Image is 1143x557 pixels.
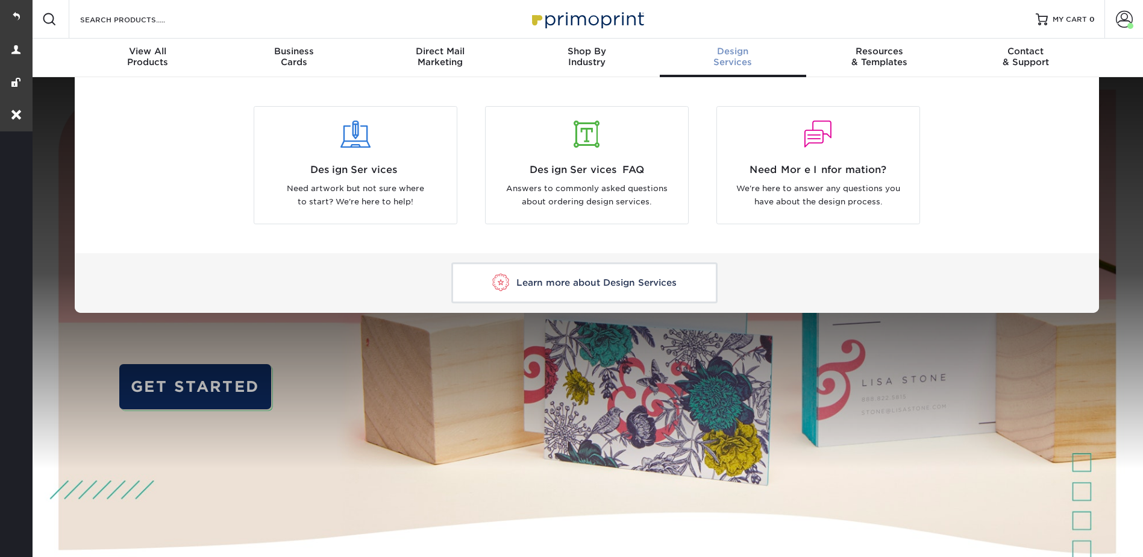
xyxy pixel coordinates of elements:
a: View AllProducts [75,39,221,77]
div: & Support [953,46,1099,68]
a: Learn more about Design Services [451,263,718,303]
a: Direct MailMarketing [367,39,513,77]
span: 0 [1089,15,1095,24]
span: Business [221,46,367,57]
span: MY CART [1053,14,1087,25]
a: Need More Information? We're here to answer any questions you have about the design process. [712,106,925,224]
span: View All [75,46,221,57]
a: Shop ByIndustry [513,39,660,77]
span: Resources [806,46,953,57]
div: Products [75,46,221,68]
input: SEARCH PRODUCTS..... [79,12,196,27]
span: Design Services [263,163,448,177]
a: DesignServices [660,39,806,77]
span: Design Services FAQ [495,163,679,177]
p: Answers to commonly asked questions about ordering design services. [495,182,679,209]
span: Need More Information? [726,163,910,177]
div: Cards [221,46,367,68]
div: Industry [513,46,660,68]
a: Resources& Templates [806,39,953,77]
div: Marketing [367,46,513,68]
span: Direct Mail [367,46,513,57]
p: We're here to answer any questions you have about the design process. [726,182,910,209]
a: BusinessCards [221,39,367,77]
img: Primoprint [527,6,647,32]
div: & Templates [806,46,953,68]
span: Design [660,46,806,57]
span: Shop By [513,46,660,57]
a: Design Services FAQ Answers to commonly asked questions about ordering design services. [480,106,694,224]
span: Contact [953,46,1099,57]
div: Services [660,46,806,68]
a: Contact& Support [953,39,1099,77]
span: Learn more about Design Services [516,277,677,288]
p: Need artwork but not sure where to start? We're here to help! [263,182,448,209]
a: Design Services Need artwork but not sure where to start? We're here to help! [249,106,462,224]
